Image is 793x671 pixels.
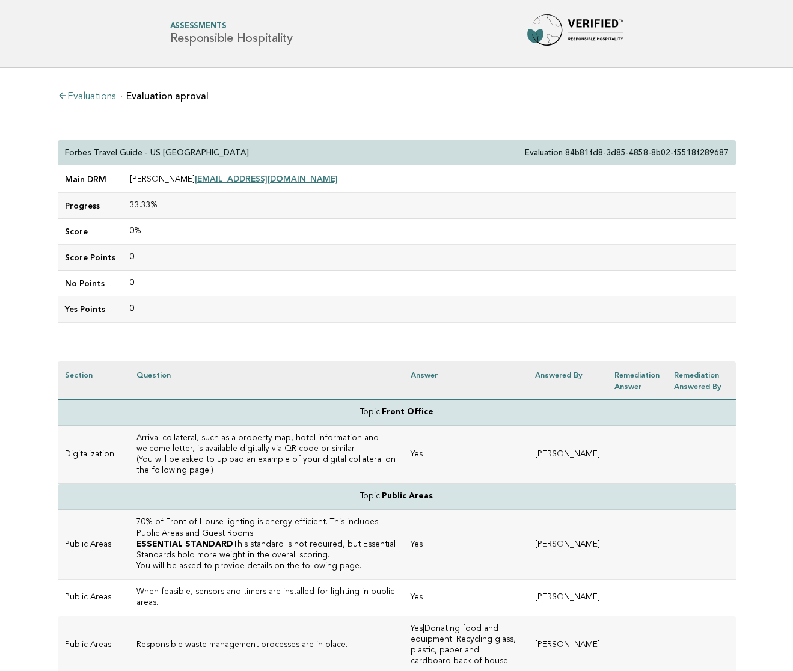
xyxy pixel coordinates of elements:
[528,426,607,484] td: [PERSON_NAME]
[136,539,396,561] p: This standard is not required, but Essential Standards hold more weight in the overall scoring.
[607,361,667,400] th: Remediation Answer
[170,23,293,45] h1: Responsible Hospitality
[123,166,736,193] td: [PERSON_NAME]
[528,361,607,400] th: Answered by
[123,193,736,219] td: 33.33%
[58,296,123,322] td: Yes Points
[136,541,233,548] strong: ESSENTIAL STANDARD
[525,147,729,158] p: Evaluation 84b81fd8-3d85-4858-8b02-f5518f289687
[403,361,528,400] th: Answer
[136,433,396,455] h3: Arrival collateral, such as a property map, hotel information and welcome letter, is available di...
[528,579,607,616] td: [PERSON_NAME]
[129,361,403,400] th: Question
[136,640,396,651] h3: Responsible waste management processes are in place.
[58,271,123,296] td: No Points
[58,166,123,193] td: Main DRM
[58,219,123,245] td: Score
[136,561,396,572] p: You will be asked to provide details on the following page.
[58,510,129,579] td: Public Areas
[136,587,396,608] h3: When feasible, sensors and timers are installed for lighting in public areas.
[403,426,528,484] td: Yes
[195,174,338,183] a: [EMAIL_ADDRESS][DOMAIN_NAME]
[382,492,433,500] strong: Public Areas
[123,296,736,322] td: 0
[58,245,123,271] td: Score Points
[136,517,396,539] h3: 70% of Front of House lighting is energy efficient. This includes Public Areas and Guest Rooms.
[528,510,607,579] td: [PERSON_NAME]
[170,23,293,31] span: Assessments
[58,484,736,510] td: Topic:
[136,455,396,476] p: (You will be asked to upload an example of your digital collateral on the following page.)
[58,579,129,616] td: Public Areas
[65,147,249,158] p: Forbes Travel Guide - US [GEOGRAPHIC_DATA]
[403,579,528,616] td: Yes
[667,361,735,400] th: Remediation Answered by
[58,92,115,102] a: Evaluations
[120,91,209,101] li: Evaluation aproval
[123,245,736,271] td: 0
[58,399,736,425] td: Topic:
[403,510,528,579] td: Yes
[58,426,129,484] td: Digitalization
[527,14,623,53] img: Forbes Travel Guide
[382,408,433,416] strong: Front Office
[123,271,736,296] td: 0
[123,219,736,245] td: 0%
[58,361,129,400] th: Section
[58,193,123,219] td: Progress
